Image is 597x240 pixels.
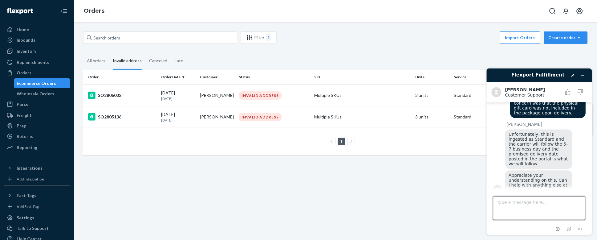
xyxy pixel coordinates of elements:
[17,225,49,231] div: Talk to Support
[4,203,70,210] a: Add Fast Tag
[413,70,452,85] th: Units
[239,113,282,121] div: INVALID ADDRESS
[83,70,159,85] th: Order
[574,5,586,17] button: Open account menu
[312,70,413,85] th: SKU
[17,192,36,199] div: Fast Tags
[17,59,49,65] div: Replenishments
[17,123,26,129] div: Prep
[4,35,70,45] a: Inbounds
[14,78,71,88] a: Ecommerce Orders
[4,176,70,183] a: Add Integration
[161,96,195,101] p: [DATE]
[549,35,583,41] div: Create order
[17,204,39,209] div: Add Fast Tag
[88,92,156,99] div: SO2806032
[17,176,44,182] div: Add Integration
[413,106,452,128] td: 3 units
[17,144,37,151] div: Reporting
[4,99,70,109] a: Parcel
[454,114,525,120] p: Standard
[241,31,277,44] button: Filter
[4,223,70,233] button: Talk to Support
[197,106,236,128] td: [PERSON_NAME]
[4,25,70,35] a: Home
[17,91,55,97] div: Wholesale Orders
[17,27,29,33] div: Home
[159,70,198,85] th: Order Date
[241,34,276,41] div: Filter
[149,53,167,69] div: Canceled
[452,70,527,85] th: Service
[560,5,572,17] button: Open notifications
[17,101,30,107] div: Parcel
[482,64,597,240] iframe: Find more information here
[4,213,70,223] a: Settings
[546,5,559,17] button: Open Search Box
[161,111,195,123] div: [DATE]
[17,215,34,221] div: Settings
[4,57,70,67] a: Replenishments
[4,191,70,201] button: Fast Tags
[14,89,71,99] a: Wholesale Orders
[544,31,588,44] button: Create order
[83,31,237,44] input: Search orders
[239,91,282,100] div: INVALID ADDRESS
[17,165,43,171] div: Integrations
[312,106,413,128] td: Multiple SKUs
[113,53,142,70] div: Invalid address
[4,121,70,131] a: Prep
[161,118,195,123] p: [DATE]
[413,85,452,106] td: 3 units
[17,80,56,86] div: Ecommerce Orders
[236,70,312,85] th: Status
[4,46,70,56] a: Inventory
[4,68,70,78] a: Orders
[175,53,183,69] div: Late
[4,131,70,141] a: Returns
[7,8,33,14] img: Flexport logo
[88,113,156,121] div: SO2805136
[4,110,70,120] a: Freight
[4,143,70,152] a: Reporting
[84,7,104,14] a: Orders
[14,4,27,10] span: Chat
[17,112,32,118] div: Freight
[17,37,35,43] div: Inbounds
[339,139,344,144] a: Page 1 is your current page
[200,74,234,80] div: Customer
[500,31,540,44] button: Import Orders
[161,90,195,101] div: [DATE]
[197,85,236,106] td: [PERSON_NAME]
[4,163,70,173] button: Integrations
[17,133,33,139] div: Returns
[17,70,31,76] div: Orders
[87,53,105,69] div: All orders
[312,85,413,106] td: Multiple SKUs
[454,92,525,98] p: Standard
[266,34,271,41] div: 1
[58,5,70,17] button: Close Navigation
[17,48,36,54] div: Inventory
[79,2,109,20] ol: breadcrumbs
